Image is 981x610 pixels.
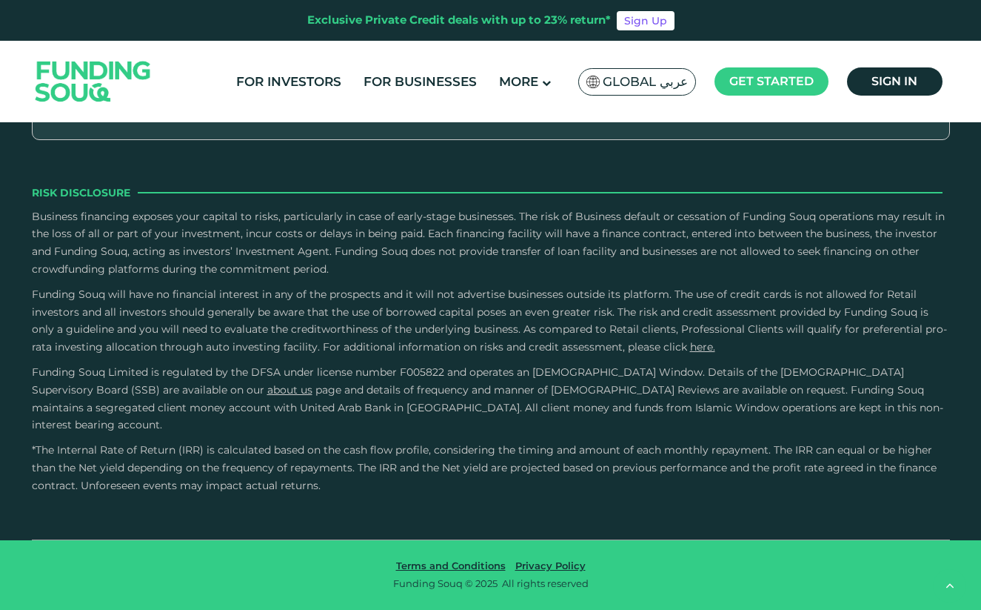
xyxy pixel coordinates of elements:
[32,442,950,494] p: *The Internal Rate of Return (IRR) is calculated based on the cash flow profile, considering the ...
[475,577,498,589] span: 2025
[603,73,688,90] span: Global عربي
[315,383,341,397] span: page
[729,74,814,88] span: Get started
[393,577,473,589] span: Funding Souq ©
[32,185,130,201] span: Risk Disclosure
[32,288,947,354] span: Funding Souq will have no financial interest in any of the prospects and it will not advertise bu...
[871,74,917,88] span: Sign in
[502,577,589,589] span: All rights reserved
[586,76,600,88] img: SA Flag
[847,67,943,96] a: Sign in
[392,560,509,571] a: Terms and Conditions
[307,12,611,29] div: Exclusive Private Credit deals with up to 23% return*
[690,340,715,354] a: here.
[360,70,481,94] a: For Businesses
[232,70,345,94] a: For Investors
[512,560,589,571] a: Privacy Policy
[617,11,674,30] a: Sign Up
[32,365,904,397] span: Funding Souq Limited is regulated by the DFSA under license number F005822 and operates an [DEMOG...
[32,208,950,279] p: Business financing exposes your capital to risks, particularly in case of early-stage businesses....
[32,383,943,432] span: and details of frequency and manner of [DEMOGRAPHIC_DATA] Reviews are available on request. Fundi...
[21,44,166,119] img: Logo
[267,383,312,397] a: About Us
[933,569,966,603] button: back
[499,74,538,89] span: More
